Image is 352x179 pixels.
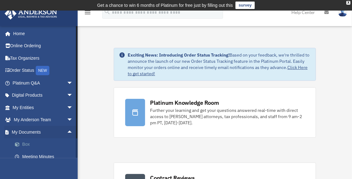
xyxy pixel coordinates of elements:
[67,114,79,126] span: arrow_drop_down
[4,27,79,40] a: Home
[84,9,91,16] i: menu
[4,114,82,126] a: My Anderson Teamarrow_drop_down
[4,126,82,138] a: My Documentsarrow_drop_up
[9,138,82,151] a: Box
[235,2,255,9] a: survey
[97,2,233,9] div: Get a chance to win 6 months of Platinum for free just by filling out this
[150,107,304,126] div: Further your learning and get your questions answered real-time with direct access to [PERSON_NAM...
[4,89,82,102] a: Digital Productsarrow_drop_down
[104,8,111,15] i: search
[3,7,59,20] img: Anderson Advisors Platinum Portal
[67,101,79,114] span: arrow_drop_down
[128,52,310,77] div: Based on your feedback, we're thrilled to announce the launch of our new Order Status Tracking fe...
[128,52,230,58] strong: Exciting News: Introducing Order Status Tracking!
[4,101,82,114] a: My Entitiesarrow_drop_down
[114,87,316,138] a: Platinum Knowledge Room Further your learning and get your questions answered real-time with dire...
[67,126,79,139] span: arrow_drop_up
[128,65,308,76] a: Click Here to get started!
[4,77,82,89] a: Platinum Q&Aarrow_drop_down
[338,8,347,17] img: User Pic
[4,40,82,52] a: Online Ordering
[4,64,82,77] a: Order StatusNEW
[346,1,350,5] div: close
[36,66,49,75] div: NEW
[67,77,79,89] span: arrow_drop_down
[150,99,219,107] div: Platinum Knowledge Room
[84,11,91,16] a: menu
[67,89,79,102] span: arrow_drop_down
[4,52,82,64] a: Tax Organizers
[9,150,82,163] a: Meeting Minutes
